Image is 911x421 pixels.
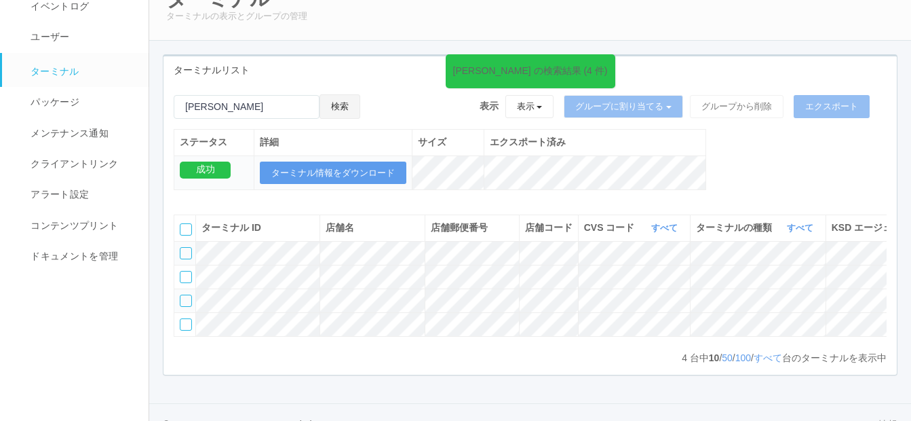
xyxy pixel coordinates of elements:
span: ターミナル [27,66,79,77]
div: エクスポート済み [490,135,700,149]
a: アラート設定 [2,179,161,210]
span: 店舗コード [525,222,573,233]
div: ステータス [180,135,248,149]
a: パッケージ [2,87,161,117]
span: イベントログ [27,1,89,12]
span: コンテンツプリント [27,220,118,231]
button: すべて [648,221,684,235]
button: 表示 [505,95,554,118]
div: 成功 [180,162,231,179]
div: 詳細 [260,135,406,149]
span: 店舗郵便番号 [431,222,488,233]
div: ターミナル ID [201,221,314,235]
span: 店舗名 [326,222,354,233]
a: すべて [787,223,817,233]
p: ターミナルの表示とグループの管理 [166,10,894,23]
span: 10 [709,352,720,363]
span: パッケージ [27,96,79,107]
a: クライアントリンク [2,149,161,179]
a: コンテンツプリント [2,210,161,241]
a: ターミナル [2,53,161,87]
span: CVS コード [584,221,638,235]
button: グループに割り当てる [564,95,683,118]
a: ドキュメントを管理 [2,241,161,272]
div: ターミナルリスト [163,56,897,84]
a: すべて [651,223,681,233]
span: 4 [682,352,690,363]
span: ドキュメントを管理 [27,251,118,261]
span: クライアントリンク [27,158,118,169]
a: ユーザー [2,22,161,52]
button: すべて [783,221,820,235]
p: 台中 / / / 台のターミナルを表示中 [682,351,887,365]
span: 表示 [480,99,499,113]
span: メンテナンス通知 [27,128,109,139]
div: サイズ [418,135,478,149]
span: ターミナルの種類 [696,221,775,235]
span: アラート設定 [27,189,89,200]
a: すべて [754,352,782,363]
button: ターミナル情報をダウンロード [260,162,406,185]
button: エクスポート [794,95,870,118]
a: メンテナンス通知 [2,118,161,149]
a: 50 [722,352,733,363]
span: ユーザー [27,31,69,42]
button: グループから削除 [690,95,783,118]
a: 100 [735,352,751,363]
div: [PERSON_NAME] の検索結果 (4 件) [453,64,608,78]
button: 検索 [319,94,360,119]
